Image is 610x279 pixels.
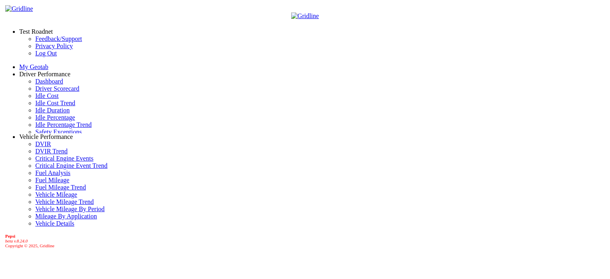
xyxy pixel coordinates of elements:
a: Test Roadnet [19,28,53,35]
a: Vehicle Mileage Trend [35,198,94,205]
img: Gridline [291,12,319,20]
a: Fuel Analysis [35,169,71,176]
a: Idle Duration [35,107,70,114]
a: Idle Percentage [35,114,75,121]
a: Privacy Policy [35,43,73,49]
a: DVIR [35,141,51,147]
a: Driver Performance [19,71,71,77]
a: Fuel Mileage Trend [35,184,86,191]
a: Idle Cost [35,92,59,99]
a: Vehicle Details [35,220,74,227]
a: Vehicle Performance [19,133,73,140]
a: Log Out [35,50,57,57]
a: Mileage By Application [35,213,97,220]
a: Critical Engine Event Trend [35,162,107,169]
div: Copyright © 2025, Gridline [5,234,607,248]
a: Dashboard [35,78,63,85]
b: Pepsi [5,234,15,238]
a: Idle Percentage Trend [35,121,91,128]
a: Feedback/Support [35,35,82,42]
a: Vehicle Mileage [35,191,77,198]
a: My Geotab [19,63,48,70]
a: DVIR Trend [35,148,67,155]
a: Driver Scorecard [35,85,79,92]
a: Critical Engine Events [35,155,93,162]
a: Idle Cost Trend [35,100,75,106]
a: Safety Exceptions [35,128,82,135]
img: Gridline [5,5,33,12]
a: Fuel Mileage [35,177,69,183]
a: Vehicle Mileage By Period [35,206,105,212]
i: beta v.8.24.0 [5,238,28,243]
